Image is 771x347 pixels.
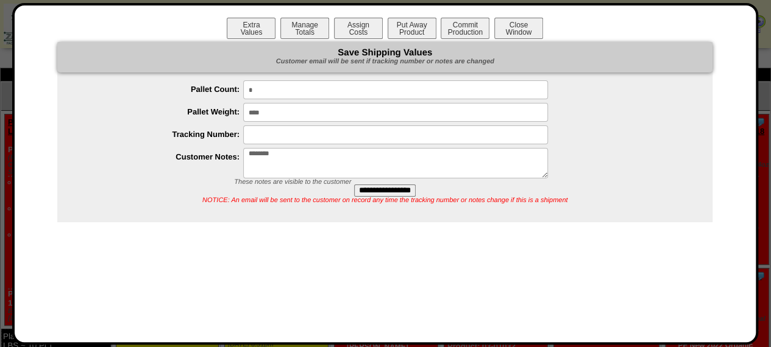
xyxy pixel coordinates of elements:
[494,18,543,39] button: CloseWindow
[441,18,489,39] button: CommitProduction
[82,107,243,116] label: Pallet Weight:
[202,197,567,204] span: NOTICE: An email will be sent to the customer on record any time the tracking number or notes cha...
[227,18,275,39] button: ExtraValues
[82,152,243,161] label: Customer Notes:
[234,178,351,186] span: These notes are visible to the customer
[280,18,329,39] button: ManageTotals
[388,18,436,39] button: Put AwayProduct
[493,27,544,37] a: CloseWindow
[57,57,712,66] div: Customer email will be sent if tracking number or notes are changed
[82,85,243,94] label: Pallet Count:
[334,18,383,39] button: AssignCosts
[57,42,712,72] div: Save Shipping Values
[82,130,243,139] label: Tracking Number:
